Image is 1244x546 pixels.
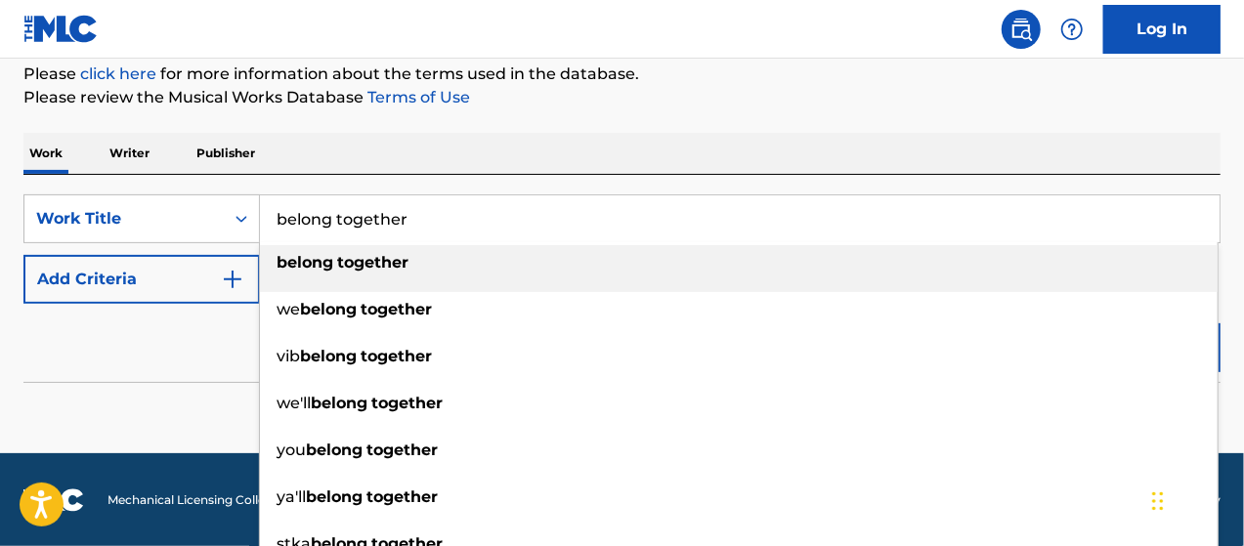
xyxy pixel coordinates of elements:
div: Help [1052,10,1092,49]
div: Work Title [36,207,212,231]
strong: together [371,394,443,412]
span: Mechanical Licensing Collective © 2025 [107,491,334,509]
strong: belong [306,441,363,459]
strong: together [337,253,408,272]
button: Add Criteria [23,255,260,304]
strong: belong [311,394,367,412]
a: Terms of Use [364,88,470,106]
img: MLC Logo [23,15,99,43]
img: search [1009,18,1033,41]
span: you [277,441,306,459]
div: Drag [1152,472,1164,530]
form: Search Form [23,194,1221,382]
strong: together [361,300,432,318]
strong: belong [300,300,357,318]
p: Please for more information about the terms used in the database. [23,63,1221,86]
strong: belong [306,487,363,506]
strong: together [361,347,432,365]
img: logo [23,488,84,512]
a: Public Search [1002,10,1041,49]
iframe: Chat Widget [1146,452,1244,546]
strong: together [366,441,438,459]
span: we'll [277,394,311,412]
span: vib [277,347,300,365]
p: Work [23,133,68,174]
p: Publisher [191,133,261,174]
a: Log In [1103,5,1221,54]
a: click here [80,64,156,83]
strong: belong [277,253,333,272]
p: Writer [104,133,155,174]
img: help [1060,18,1084,41]
img: 9d2ae6d4665cec9f34b9.svg [221,268,244,291]
strong: together [366,487,438,506]
p: Please review the Musical Works Database [23,86,1221,109]
span: we [277,300,300,318]
span: ya'll [277,487,306,506]
strong: belong [300,347,357,365]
